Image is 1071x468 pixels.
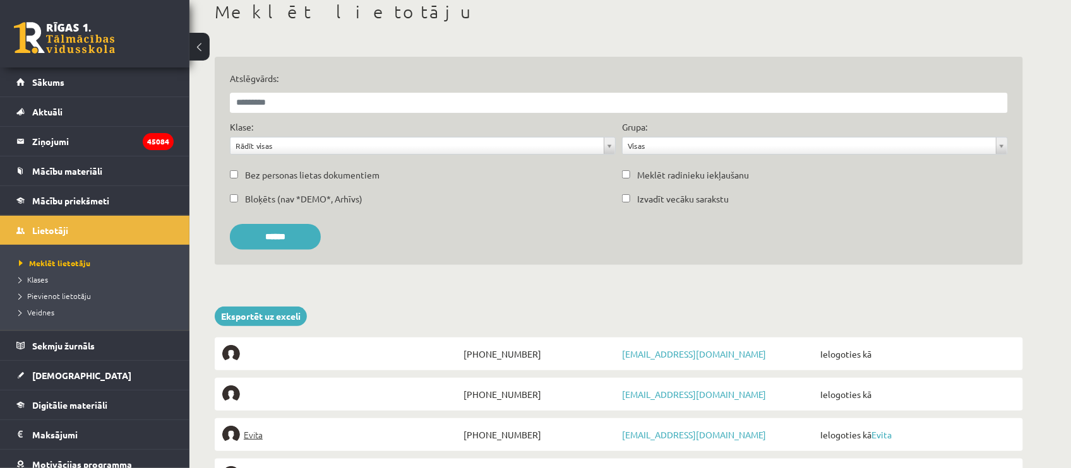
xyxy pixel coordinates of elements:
a: Rādīt visas [230,137,615,154]
span: Veidnes [19,307,54,317]
label: Bloķēts (nav *DEMO*, Arhīvs) [245,192,362,206]
a: Aktuāli [16,97,174,126]
span: [PHONE_NUMBER] [460,385,619,403]
img: Evita [222,426,240,443]
a: Sekmju žurnāls [16,331,174,360]
span: Digitālie materiāli [32,399,107,411]
label: Izvadīt vecāku sarakstu [637,192,729,206]
a: Eksportēt uz exceli [215,307,307,326]
a: Digitālie materiāli [16,390,174,419]
label: Atslēgvārds: [230,72,1008,85]
legend: Ziņojumi [32,127,174,156]
a: Veidnes [19,307,177,318]
i: 45084 [143,133,174,150]
span: [PHONE_NUMBER] [460,345,619,363]
a: Pievienot lietotāju [19,290,177,301]
a: [DEMOGRAPHIC_DATA] [16,361,174,390]
a: Visas [623,137,1007,154]
h1: Meklēt lietotāju [215,1,1023,23]
span: Meklēt lietotāju [19,258,90,268]
label: Klase: [230,120,253,134]
span: Mācību materiāli [32,165,102,177]
a: Ziņojumi45084 [16,127,174,156]
span: Sekmju žurnāls [32,340,95,351]
label: Meklēt radinieku iekļaušanu [637,168,749,182]
a: Evita [871,429,892,440]
a: Rīgas 1. Tālmācības vidusskola [14,22,115,54]
span: Evita [244,426,263,443]
a: Mācību materiāli [16,156,174,185]
a: Sākums [16,67,174,97]
a: Maksājumi [16,420,174,449]
span: Mācību priekšmeti [32,195,109,206]
span: Sākums [32,76,64,88]
span: Rādīt visas [236,137,599,154]
legend: Maksājumi [32,420,174,449]
span: Visas [628,137,991,154]
span: [PHONE_NUMBER] [460,426,619,443]
span: Ielogoties kā [817,426,1015,443]
a: Evita [222,426,460,443]
label: Bez personas lietas dokumentiem [245,168,380,182]
a: [EMAIL_ADDRESS][DOMAIN_NAME] [622,348,766,360]
span: Ielogoties kā [817,345,1015,363]
span: Pievienot lietotāju [19,291,91,301]
a: [EMAIL_ADDRESS][DOMAIN_NAME] [622,389,766,400]
label: Grupa: [622,120,647,134]
span: Ielogoties kā [817,385,1015,403]
span: Klases [19,274,48,284]
span: Lietotāji [32,225,68,236]
a: Lietotāji [16,216,174,245]
a: [EMAIL_ADDRESS][DOMAIN_NAME] [622,429,766,440]
a: Mācību priekšmeti [16,186,174,215]
span: Aktuāli [32,106,63,117]
a: Meklēt lietotāju [19,257,177,269]
span: [DEMOGRAPHIC_DATA] [32,370,131,381]
a: Klases [19,274,177,285]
